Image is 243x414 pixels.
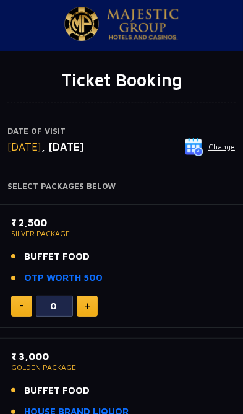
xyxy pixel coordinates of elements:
p: ₹ 2,500 [11,215,232,230]
p: Date of Visit [7,125,236,138]
span: [DATE] [7,141,41,153]
span: BUFFET FOOD [24,384,90,398]
h4: Select Packages Below [7,182,236,192]
img: plus [85,303,90,309]
button: Change [184,137,236,157]
span: , [DATE] [41,141,84,153]
p: SILVER PACKAGE [11,230,232,237]
a: OTP WORTH 500 [24,271,103,285]
p: ₹ 3,000 [11,349,232,364]
img: Majestic Pride [64,7,99,41]
p: GOLDEN PACKAGE [11,364,232,371]
img: minus [20,305,23,307]
h1: Ticket Booking [7,69,236,90]
img: Majestic Pride [107,9,179,40]
span: BUFFET FOOD [24,250,90,264]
